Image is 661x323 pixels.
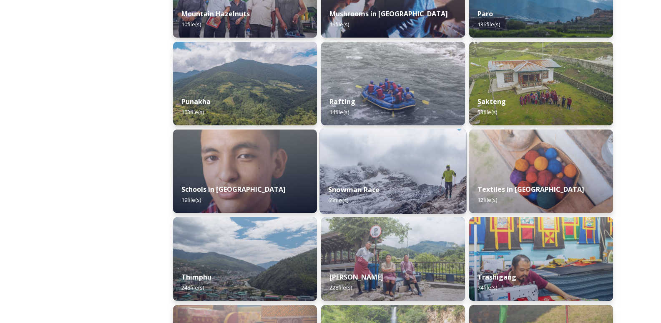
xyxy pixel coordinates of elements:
[329,9,448,18] strong: Mushrooms in [GEOGRAPHIC_DATA]
[469,130,613,213] img: _SCH9806.jpg
[478,185,584,194] strong: Textiles in [GEOGRAPHIC_DATA]
[181,284,204,291] span: 248 file(s)
[329,97,355,106] strong: Rafting
[181,185,286,194] strong: Schools in [GEOGRAPHIC_DATA]
[328,185,380,194] strong: Snowman Race
[478,196,497,203] span: 12 file(s)
[329,20,349,28] span: 19 file(s)
[321,42,465,125] img: f73f969a-3aba-4d6d-a863-38e7472ec6b1.JPG
[469,42,613,125] img: Sakteng%2520070723%2520by%2520Nantawat-5.jpg
[478,284,497,291] span: 74 file(s)
[181,97,211,106] strong: Punakha
[328,196,348,204] span: 65 file(s)
[329,272,383,282] strong: [PERSON_NAME]
[181,9,250,18] strong: Mountain Hazelnuts
[320,129,467,214] img: Snowman%2520Race41.jpg
[181,196,201,203] span: 19 file(s)
[478,9,493,18] strong: Paro
[181,272,211,282] strong: Thimphu
[478,272,516,282] strong: Trashigang
[329,284,352,291] span: 228 file(s)
[478,20,500,28] span: 136 file(s)
[329,108,349,116] span: 14 file(s)
[478,97,506,106] strong: Sakteng
[181,108,204,116] span: 103 file(s)
[173,217,317,301] img: Thimphu%2520190723%2520by%2520Amp%2520Sripimanwat-43.jpg
[173,42,317,125] img: 2022-10-01%252012.59.42.jpg
[173,130,317,213] img: _SCH2151_FINAL_RGB.jpg
[321,217,465,301] img: Trashi%2520Yangtse%2520090723%2520by%2520Amp%2520Sripimanwat-187.jpg
[469,217,613,301] img: Trashigang%2520and%2520Rangjung%2520060723%2520by%2520Amp%2520Sripimanwat-66.jpg
[181,20,201,28] span: 10 file(s)
[478,108,497,116] span: 53 file(s)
